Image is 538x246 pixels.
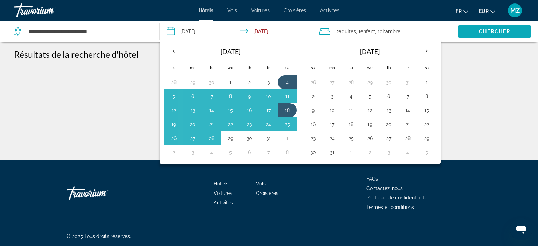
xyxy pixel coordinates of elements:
a: Travorium [14,1,84,20]
span: Chercher [479,29,511,34]
button: Previous month [164,43,183,59]
a: Croisières [256,190,278,196]
button: Day 2 [168,147,179,157]
span: 2 [336,27,356,36]
button: Day 3 [326,91,338,101]
button: Day 5 [225,147,236,157]
button: Chercher [458,25,531,38]
a: Politique de confidentialité [366,195,427,201]
button: Day 3 [187,147,198,157]
a: Hôtels [199,8,213,13]
button: Day 2 [364,147,375,157]
button: Day 19 [168,119,179,129]
button: Day 4 [206,147,217,157]
button: Day 8 [282,147,293,157]
button: Day 4 [402,147,413,157]
button: Day 18 [282,105,293,115]
a: Hôtels [214,181,228,187]
button: Day 26 [168,133,179,143]
button: Day 28 [206,133,217,143]
button: Day 6 [383,91,394,101]
a: Activités [214,200,233,205]
button: Day 13 [187,105,198,115]
p: Aucun résultat basé sur vos filtres [11,66,527,77]
button: Day 1 [225,77,236,87]
button: Day 9 [244,91,255,101]
button: Day 21 [206,119,217,129]
span: Enfant [360,29,375,34]
button: Day 22 [225,119,236,129]
button: Day 25 [282,119,293,129]
button: Day 16 [308,119,319,129]
button: Day 21 [402,119,413,129]
a: Travorium [67,183,137,204]
button: Day 14 [206,105,217,115]
button: Day 28 [402,133,413,143]
button: Day 26 [308,77,319,87]
button: Day 31 [263,133,274,143]
th: [DATE] [183,43,278,60]
span: EUR [479,8,489,14]
button: Day 20 [383,119,394,129]
button: Day 30 [308,147,319,157]
button: Day 11 [345,105,357,115]
span: Adultes [339,29,356,34]
button: Day 28 [168,77,179,87]
button: Day 6 [187,91,198,101]
button: Day 24 [326,133,338,143]
button: Day 26 [364,133,375,143]
a: Termes et conditions [366,204,414,210]
button: Change language [456,6,468,16]
span: Vols [227,8,237,13]
button: Day 3 [383,147,394,157]
button: Day 24 [263,119,274,129]
button: Day 29 [364,77,375,87]
a: FAQs [366,176,378,182]
h1: Résultats de la recherche d'hôtel [14,49,138,59]
button: Day 27 [383,133,394,143]
button: Day 9 [308,105,319,115]
button: Day 31 [402,77,413,87]
button: Day 7 [402,91,413,101]
a: Voitures [251,8,270,13]
button: Day 22 [421,119,432,129]
a: Contactez-nous [366,185,403,191]
button: Day 1 [421,77,432,87]
button: Day 5 [364,91,375,101]
button: Day 17 [263,105,274,115]
a: Voitures [214,190,232,196]
button: Day 14 [402,105,413,115]
button: Day 4 [282,77,293,87]
button: Change currency [479,6,495,16]
button: Day 29 [421,133,432,143]
iframe: Bouton de lancement de la fenêtre de messagerie [510,218,532,240]
button: Day 23 [308,133,319,143]
button: Day 8 [225,91,236,101]
a: Activités [320,8,339,13]
button: Check-in date: Jul 4, 2026 Check-out date: Jul 18, 2026 [160,21,312,42]
button: Day 18 [345,119,357,129]
span: Chambre [380,29,400,34]
span: , 1 [356,27,375,36]
button: Day 10 [326,105,338,115]
button: Day 7 [206,91,217,101]
span: fr [456,8,462,14]
button: Day 19 [364,119,375,129]
button: Day 5 [421,147,432,157]
a: Croisières [284,8,306,13]
button: Day 15 [421,105,432,115]
button: Day 28 [345,77,357,87]
button: Day 15 [225,105,236,115]
button: Day 11 [282,91,293,101]
button: Day 10 [263,91,274,101]
button: Day 5 [168,91,179,101]
button: Day 1 [282,133,293,143]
